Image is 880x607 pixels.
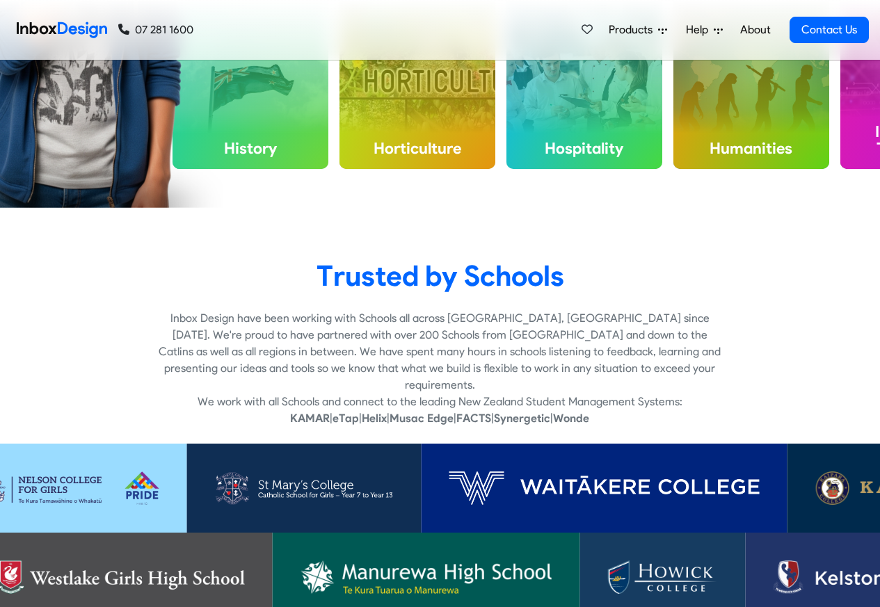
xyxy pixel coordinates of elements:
h4: History [173,128,328,168]
a: 07 281 1600 [118,22,193,38]
strong: Musac Edge [390,412,454,425]
p: We work with all Schools and connect to the leading New Zealand Student Management Systems: [157,394,723,410]
img: Howick College [608,560,718,594]
strong: Helix [362,412,387,425]
h4: Hospitality [506,128,662,168]
a: About [736,16,774,44]
strong: Wonde [553,412,589,425]
span: Help [686,22,714,38]
strong: Synergetic [494,412,550,425]
img: Waitakere College [449,471,760,505]
strong: eTap [333,412,359,425]
a: Help [680,16,728,44]
strong: KAMAR [290,412,330,425]
p: Inbox Design have been working with Schools all across [GEOGRAPHIC_DATA], [GEOGRAPHIC_DATA] since... [157,310,723,394]
strong: FACTS [456,412,491,425]
h4: Humanities [673,128,829,168]
p: | | | | | | [157,410,723,427]
a: Contact Us [790,17,869,43]
heading: Trusted by Schools [10,258,870,293]
h4: Horticulture [339,128,495,168]
img: Manurewa High School [300,560,552,594]
img: St Mary’s College (Ponsonby) [214,471,393,505]
span: Products [609,22,658,38]
a: Products [603,16,673,44]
